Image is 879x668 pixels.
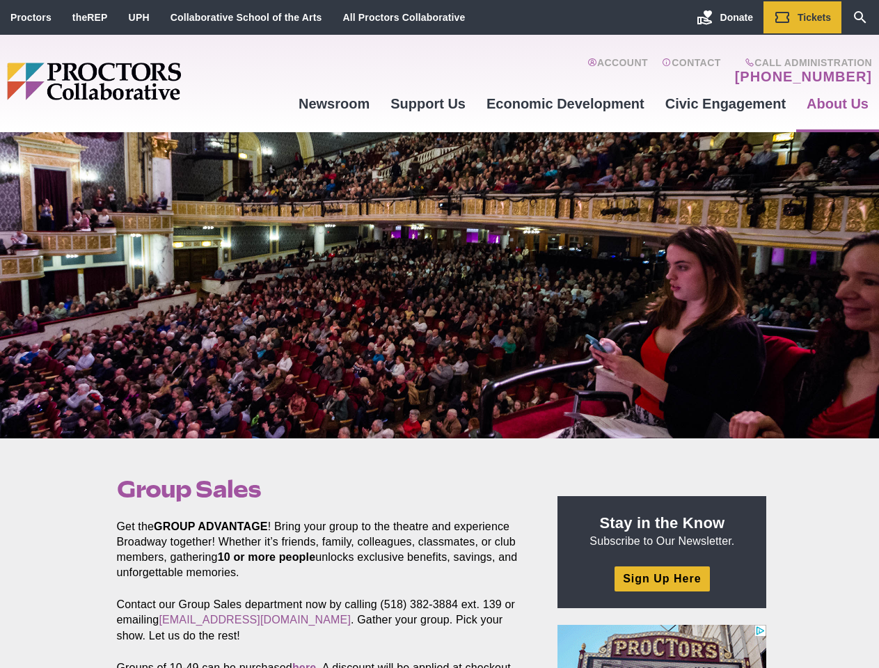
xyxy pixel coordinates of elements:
[117,519,526,580] p: Get the ! Bring your group to the theatre and experience Broadway together! Whether it’s friends,...
[686,1,763,33] a: Donate
[342,12,465,23] a: All Proctors Collaborative
[171,12,322,23] a: Collaborative School of the Arts
[7,63,288,100] img: Proctors logo
[841,1,879,33] a: Search
[731,57,872,68] span: Call Administration
[662,57,721,85] a: Contact
[476,85,655,122] a: Economic Development
[72,12,108,23] a: theREP
[798,12,831,23] span: Tickets
[117,476,526,502] h1: Group Sales
[380,85,476,122] a: Support Us
[587,57,648,85] a: Account
[288,85,380,122] a: Newsroom
[218,551,316,563] strong: 10 or more people
[154,520,268,532] strong: GROUP ADVANTAGE
[10,12,52,23] a: Proctors
[763,1,841,33] a: Tickets
[615,566,709,591] a: Sign Up Here
[655,85,796,122] a: Civic Engagement
[159,614,351,626] a: [EMAIL_ADDRESS][DOMAIN_NAME]
[574,513,750,549] p: Subscribe to Our Newsletter.
[796,85,879,122] a: About Us
[117,597,526,643] p: Contact our Group Sales department now by calling (518) 382-3884 ext. 139 or emailing . Gather yo...
[720,12,753,23] span: Donate
[600,514,725,532] strong: Stay in the Know
[735,68,872,85] a: [PHONE_NUMBER]
[129,12,150,23] a: UPH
